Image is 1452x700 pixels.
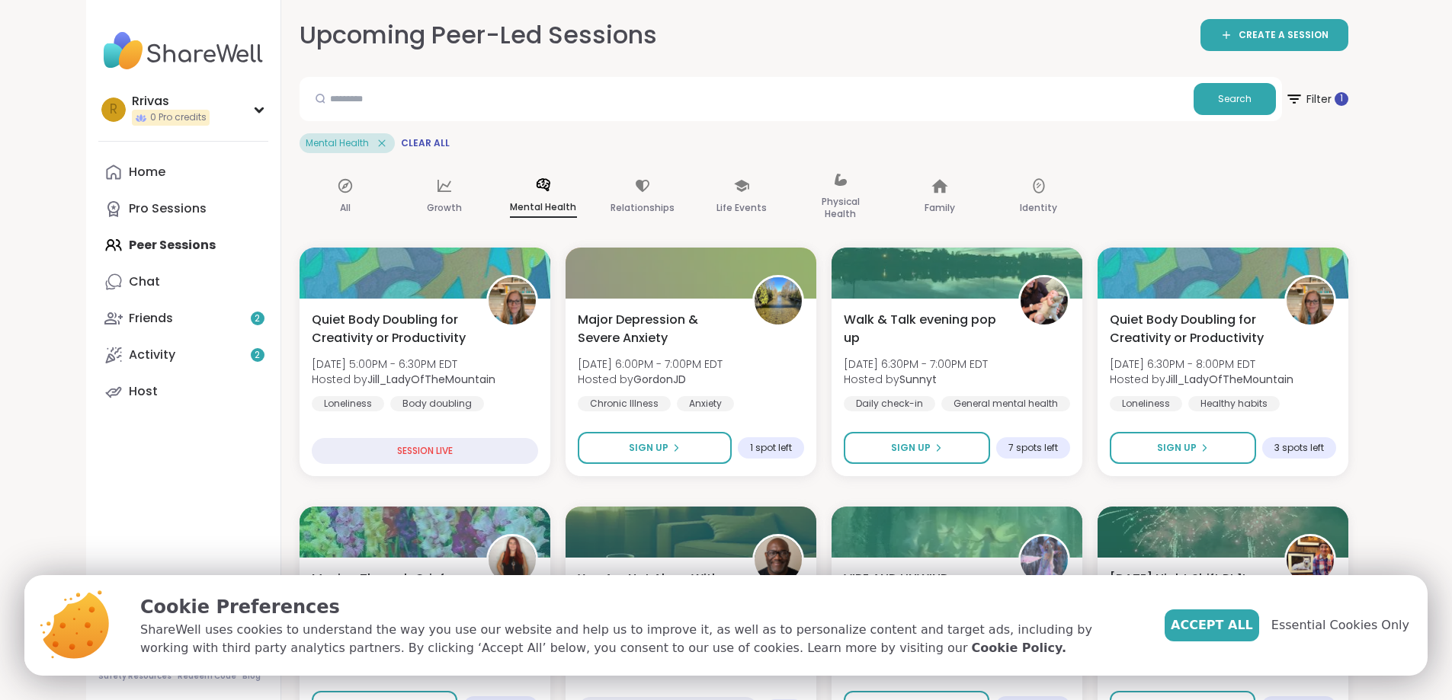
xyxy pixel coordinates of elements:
a: Blog [242,671,261,682]
span: [DATE] 6:30PM - 8:00PM EDT [1110,356,1293,372]
h2: Upcoming Peer-Led Sessions [300,18,657,53]
b: GordonJD [633,372,686,387]
p: Growth [427,199,462,217]
img: JonathanT [755,536,802,583]
span: [DATE] 6:30PM - 7:00PM EDT [844,356,988,372]
a: CREATE A SESSION [1200,19,1348,51]
span: Hosted by [844,372,988,387]
div: SESSION LIVE [312,438,538,464]
div: Host [129,383,158,400]
span: Major Depression & Severe Anxiety [578,311,736,347]
p: ShareWell uses cookies to understand the way you use our website and help us to improve it, as we... [140,621,1140,657]
div: Loneliness [312,396,384,411]
p: Mental Health [510,198,577,218]
img: Sunnyt [1021,277,1068,324]
a: Host [98,373,268,410]
span: Filter [1285,81,1348,117]
span: Clear All [401,137,450,149]
div: Chat [129,273,160,290]
span: 7 spots left [1008,442,1058,454]
button: Sign Up [578,432,732,464]
div: Chronic Illness [578,396,671,411]
img: GordonJD [755,277,802,324]
span: 1 spot left [750,442,792,454]
div: Activity [129,347,175,363]
span: Quiet Body Doubling for Creativity or Productivity [312,311,470,347]
span: Sign Up [891,441,931,455]
div: Friends [129,310,173,327]
span: Essential Cookies Only [1271,616,1409,634]
a: Cookie Policy. [972,639,1066,657]
span: R [110,100,117,120]
p: Cookie Preferences [140,593,1140,621]
button: Sign Up [1110,432,1256,464]
span: Moving Through Grief [312,570,444,588]
span: VIBE AND UNWIND [844,570,949,588]
button: Sign Up [844,432,990,464]
span: Hosted by [1110,372,1293,387]
span: Mental Health [306,137,369,149]
span: Search [1218,92,1252,106]
div: Loneliness [1110,396,1182,411]
img: SarahR83 [489,536,536,583]
button: Accept All [1165,609,1259,641]
span: 1 [1340,92,1343,105]
img: Jill_LadyOfTheMountain [1287,277,1334,324]
div: Anxiety [677,396,734,411]
p: Family [925,199,955,217]
div: Healthy habits [1188,396,1280,411]
div: General mental health [941,396,1070,411]
a: Friends2 [98,300,268,337]
img: ShareWell Nav Logo [98,24,268,78]
p: All [340,199,351,217]
span: 2 [255,312,260,325]
span: Hosted by [312,372,495,387]
span: Hosted by [578,372,723,387]
span: Sign Up [1157,441,1197,455]
a: Safety Resources [98,671,171,682]
p: Relationships [611,199,675,217]
span: [DATE] 5:00PM - 6:30PM EDT [312,356,495,372]
span: Sign Up [629,441,668,455]
div: Daily check-in [844,396,935,411]
a: Chat [98,264,268,300]
p: Life Events [716,199,767,217]
img: lyssa [1021,536,1068,583]
p: Physical Health [807,193,874,223]
span: You Are Not Alone With This [578,570,736,606]
span: Accept All [1171,616,1253,634]
div: Pro Sessions [129,200,207,217]
span: [DATE] 6:00PM - 7:00PM EDT [578,356,723,372]
p: Identity [1020,199,1057,217]
div: Rrivas [132,93,210,110]
b: Sunnyt [899,372,937,387]
span: CREATE A SESSION [1239,29,1329,42]
img: Jill_LadyOfTheMountain [489,277,536,324]
span: 2 [255,349,260,362]
img: AmberWolffWizard [1287,536,1334,583]
span: 0 Pro credits [150,111,207,124]
a: Home [98,154,268,190]
a: Redeem Code [178,671,236,682]
button: Filter 1 [1285,77,1348,121]
button: Search [1194,83,1276,115]
a: Pro Sessions [98,190,268,227]
div: Home [129,164,165,181]
b: Jill_LadyOfTheMountain [1165,372,1293,387]
b: Jill_LadyOfTheMountain [367,372,495,387]
div: Body doubling [390,396,484,411]
a: Activity2 [98,337,268,373]
span: Walk & Talk evening pop up [844,311,1002,347]
span: Quiet Body Doubling for Creativity or Productivity [1110,311,1268,347]
span: 3 spots left [1274,442,1324,454]
span: [DATE] Night Shift Pt 1! [1110,570,1245,588]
